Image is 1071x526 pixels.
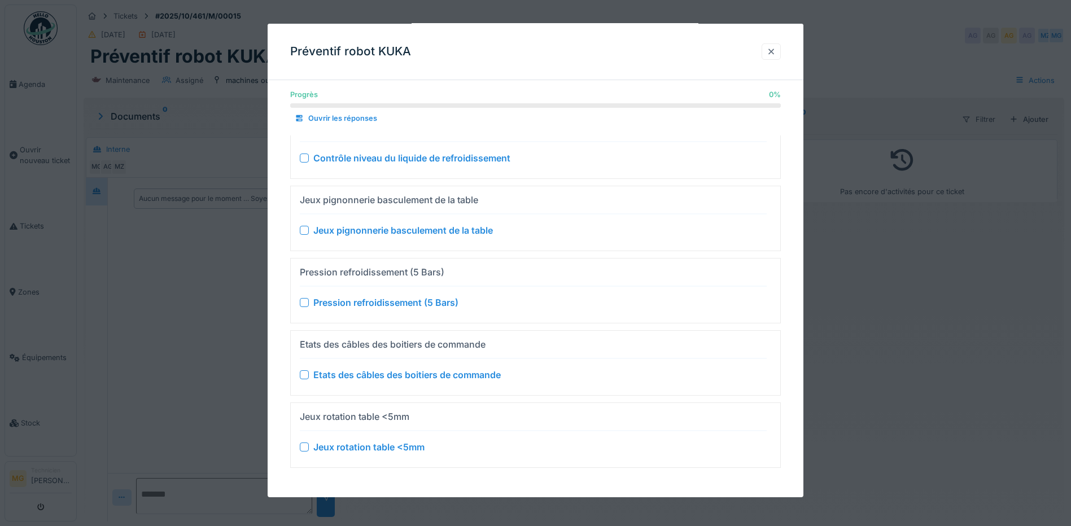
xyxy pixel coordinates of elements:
[313,296,458,309] div: Pression refroidissement (5 Bars)
[295,263,776,318] summary: Pression refroidissement (5 Bars) Pression refroidissement (5 Bars)
[300,193,478,207] div: Jeux pignonnerie basculement de la table
[769,89,781,100] div: 0 %
[295,119,776,174] summary: Contrôle niveau du liquide de refroidissement Contrôle niveau du liquide de refroidissement
[290,103,781,108] progress: 0 %
[313,223,493,237] div: Jeux pignonnerie basculement de la table
[300,337,486,351] div: Etats des câbles des boitiers de commande
[300,265,444,279] div: Pression refroidissement (5 Bars)
[313,151,510,165] div: Contrôle niveau du liquide de refroidissement
[290,45,411,59] h3: Préventif robot KUKA
[295,335,776,391] summary: Etats des câbles des boitiers de commande Etats des câbles des boitiers de commande
[313,368,501,382] div: Etats des câbles des boitiers de commande
[313,440,425,454] div: Jeux rotation table <5mm
[290,111,382,126] div: Ouvrir les réponses
[300,410,409,423] div: Jeux rotation table <5mm
[290,89,318,100] div: Progrès
[295,191,776,246] summary: Jeux pignonnerie basculement de la table Jeux pignonnerie basculement de la table
[295,407,776,463] summary: Jeux rotation table <5mm Jeux rotation table <5mm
